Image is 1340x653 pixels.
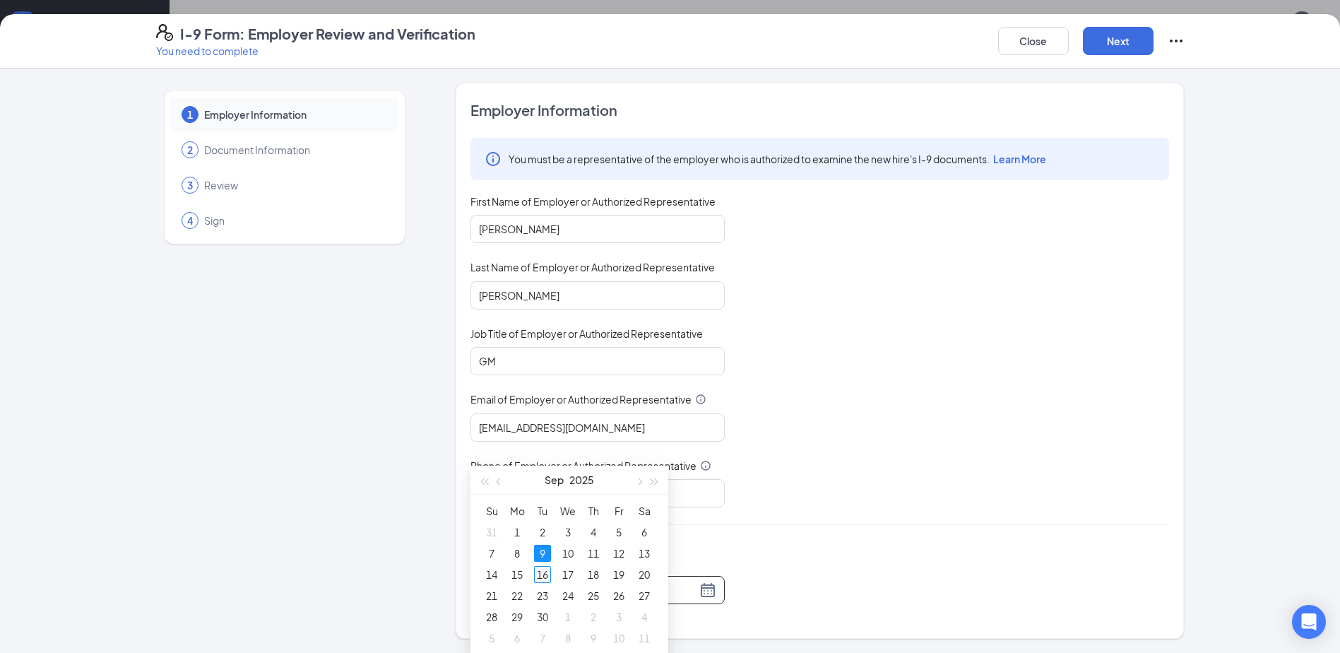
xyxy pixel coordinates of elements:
[559,524,576,541] div: 3
[479,606,504,628] td: 2025-09-28
[483,587,500,604] div: 21
[636,545,653,562] div: 13
[993,153,1046,165] span: Learn More
[636,587,653,604] div: 27
[636,608,653,625] div: 4
[479,628,504,649] td: 2025-10-05
[156,44,475,58] p: You need to complete
[180,24,475,44] h4: I-9 Form: Employer Review and Verification
[610,587,627,604] div: 26
[585,566,602,583] div: 18
[559,587,576,604] div: 24
[555,585,581,606] td: 2025-09-24
[585,608,602,625] div: 2
[585,587,602,604] div: 25
[187,107,193,122] span: 1
[204,107,385,122] span: Employer Information
[470,459,696,473] span: Phone of Employer or Authorized Representative
[470,392,692,406] span: Email of Employer or Authorized Representative
[610,524,627,541] div: 5
[534,545,551,562] div: 9
[479,543,504,564] td: 2025-09-07
[534,524,551,541] div: 2
[470,215,725,243] input: Enter your first name
[509,152,1046,166] span: You must be a representative of the employer who is authorized to examine the new hire's I-9 docu...
[559,630,576,647] div: 8
[530,628,555,649] td: 2025-10-07
[632,543,657,564] td: 2025-09-13
[534,608,551,625] div: 30
[470,281,725,310] input: Enter your last name
[569,466,594,494] button: 2025
[636,524,653,541] div: 6
[610,608,627,625] div: 3
[534,566,551,583] div: 16
[509,566,526,583] div: 15
[187,178,193,192] span: 3
[504,628,530,649] td: 2025-10-06
[555,543,581,564] td: 2025-09-10
[530,543,555,564] td: 2025-09-09
[509,587,526,604] div: 22
[606,522,632,543] td: 2025-09-05
[581,500,606,522] th: Th
[504,585,530,606] td: 2025-09-22
[555,628,581,649] td: 2025-10-08
[156,24,173,41] svg: FormI9EVerifyIcon
[581,564,606,585] td: 2025-09-18
[581,522,606,543] td: 2025-09-04
[1168,33,1185,49] svg: Ellipses
[509,608,526,625] div: 29
[534,630,551,647] div: 7
[504,543,530,564] td: 2025-09-08
[485,151,502,167] svg: Info
[632,522,657,543] td: 2025-09-06
[504,500,530,522] th: Mo
[990,153,1046,165] a: Learn More
[509,524,526,541] div: 1
[606,628,632,649] td: 2025-10-10
[555,500,581,522] th: We
[581,606,606,628] td: 2025-10-02
[581,628,606,649] td: 2025-10-09
[530,500,555,522] th: Tu
[483,630,500,647] div: 5
[610,630,627,647] div: 10
[610,566,627,583] div: 19
[636,566,653,583] div: 20
[509,630,526,647] div: 6
[555,606,581,628] td: 2025-10-01
[470,326,703,341] span: Job Title of Employer or Authorized Representative
[479,585,504,606] td: 2025-09-21
[632,628,657,649] td: 2025-10-11
[632,500,657,522] th: Sa
[483,524,500,541] div: 31
[479,500,504,522] th: Su
[606,585,632,606] td: 2025-09-26
[1083,27,1154,55] button: Next
[585,630,602,647] div: 9
[204,178,385,192] span: Review
[555,522,581,543] td: 2025-09-03
[483,608,500,625] div: 28
[559,608,576,625] div: 1
[998,27,1069,55] button: Close
[632,564,657,585] td: 2025-09-20
[470,194,716,208] span: First Name of Employer or Authorized Representative
[632,585,657,606] td: 2025-09-27
[530,585,555,606] td: 2025-09-23
[632,606,657,628] td: 2025-10-04
[479,564,504,585] td: 2025-09-14
[470,413,725,442] input: Enter your email address
[504,522,530,543] td: 2025-09-01
[610,545,627,562] div: 12
[504,564,530,585] td: 2025-09-15
[545,466,564,494] button: Sep
[636,630,653,647] div: 11
[204,213,385,228] span: Sign
[530,606,555,628] td: 2025-09-30
[559,545,576,562] div: 10
[606,500,632,522] th: Fr
[187,143,193,157] span: 2
[483,566,500,583] div: 14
